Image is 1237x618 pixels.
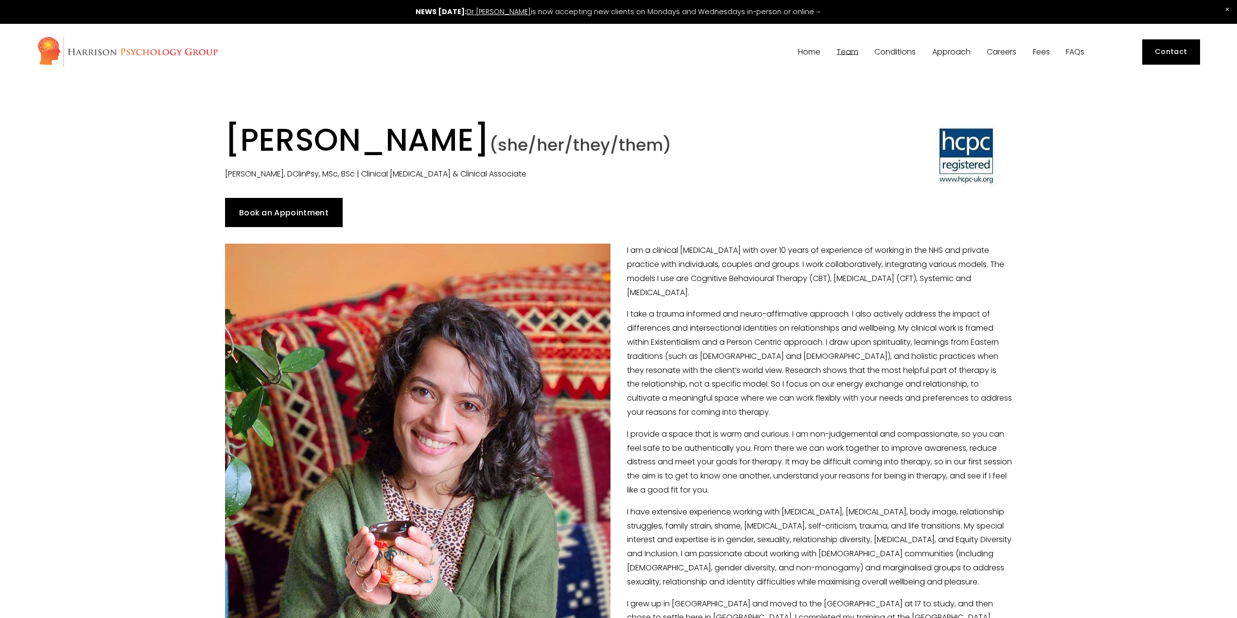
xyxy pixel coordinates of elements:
[489,133,671,157] span: (she/her/they/them)
[225,427,1012,497] p: I provide a space that is warm and curious. I am non-judgemental and compassionate, so you can fe...
[836,47,858,56] a: folder dropdown
[987,47,1016,56] a: Careers
[37,36,218,68] img: Harrison Psychology Group
[798,47,820,56] a: Home
[225,121,812,164] h1: [PERSON_NAME]
[932,47,971,56] a: folder dropdown
[225,198,343,227] a: Book an Appointment
[467,7,531,17] a: Dr [PERSON_NAME]
[1066,47,1084,56] a: FAQs
[225,307,1012,419] p: I take a trauma informed and neuro-affirmative approach. I also actively address the impact of di...
[874,48,916,56] span: Conditions
[1033,47,1050,56] a: Fees
[225,505,1012,589] p: I have extensive experience working with [MEDICAL_DATA], [MEDICAL_DATA], body image, relationship...
[225,167,812,181] p: [PERSON_NAME], DClinPsy, MSc, BSc | Clinical [MEDICAL_DATA] & Clinical Associate
[225,244,1012,300] p: I am a clinical [MEDICAL_DATA] with over 10 years of experience of working in the NHS and private...
[874,47,916,56] a: folder dropdown
[836,48,858,56] span: Team
[932,48,971,56] span: Approach
[1142,39,1200,65] a: Contact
